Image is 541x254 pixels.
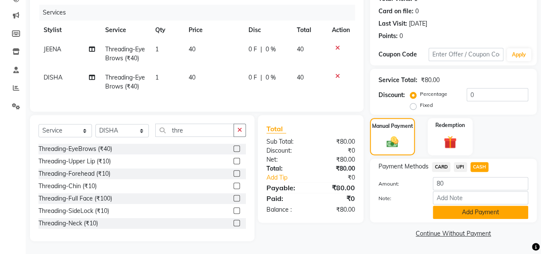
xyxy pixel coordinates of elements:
[310,155,361,164] div: ₹80.00
[266,124,286,133] span: Total
[372,122,413,130] label: Manual Payment
[38,207,109,216] div: Threading-SideLock (₹10)
[378,19,407,28] div: Last Visit:
[378,32,398,41] div: Points:
[265,73,275,82] span: 0 %
[260,137,311,146] div: Sub Total:
[310,183,361,193] div: ₹80.00
[433,191,528,204] input: Add Note
[38,21,100,40] th: Stylist
[310,205,361,214] div: ₹80.00
[38,145,112,154] div: Threading-EyeBrows (₹40)
[292,21,327,40] th: Total
[150,21,183,40] th: Qty
[155,45,159,53] span: 1
[454,162,467,172] span: UPI
[260,173,319,182] a: Add Tip
[507,48,531,61] button: Apply
[470,162,489,172] span: CASH
[372,195,426,202] label: Note:
[38,219,98,228] div: Threading-Neck (₹10)
[429,48,503,61] input: Enter Offer / Coupon Code
[243,21,291,40] th: Disc
[155,74,159,81] span: 1
[310,193,361,204] div: ₹0
[399,32,403,41] div: 0
[297,45,304,53] span: 40
[260,73,262,82] span: |
[105,45,145,62] span: Threading-EyeBrows (₹40)
[378,50,429,59] div: Coupon Code
[383,135,402,149] img: _cash.svg
[38,157,111,166] div: Threading-Upper Lip (₹10)
[310,137,361,146] div: ₹80.00
[260,146,311,155] div: Discount:
[297,74,304,81] span: 40
[432,162,450,172] span: CARD
[310,164,361,173] div: ₹80.00
[100,21,150,40] th: Service
[248,45,257,54] span: 0 F
[38,182,97,191] div: Threading-Chin (₹10)
[260,205,311,214] div: Balance :
[420,90,447,98] label: Percentage
[44,74,62,81] span: DISHA
[372,229,535,238] a: Continue Without Payment
[310,146,361,155] div: ₹0
[183,21,243,40] th: Price
[39,5,361,21] div: Services
[440,134,461,150] img: _gift.svg
[38,169,110,178] div: Threading-Forehead (₹10)
[378,162,429,171] span: Payment Methods
[327,21,355,40] th: Action
[415,7,419,16] div: 0
[421,76,440,85] div: ₹80.00
[155,124,234,137] input: Search or Scan
[319,173,361,182] div: ₹0
[248,73,257,82] span: 0 F
[409,19,427,28] div: [DATE]
[378,76,417,85] div: Service Total:
[38,194,112,203] div: Threading-Full Face (₹100)
[433,206,528,219] button: Add Payment
[435,121,465,129] label: Redemption
[260,183,311,193] div: Payable:
[260,164,311,173] div: Total:
[378,91,405,100] div: Discount:
[378,7,414,16] div: Card on file:
[189,74,195,81] span: 40
[372,180,426,188] label: Amount:
[44,45,61,53] span: JEENA
[265,45,275,54] span: 0 %
[260,45,262,54] span: |
[420,101,433,109] label: Fixed
[433,177,528,190] input: Amount
[189,45,195,53] span: 40
[260,155,311,164] div: Net:
[260,193,311,204] div: Paid:
[105,74,145,90] span: Threading-EyeBrows (₹40)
